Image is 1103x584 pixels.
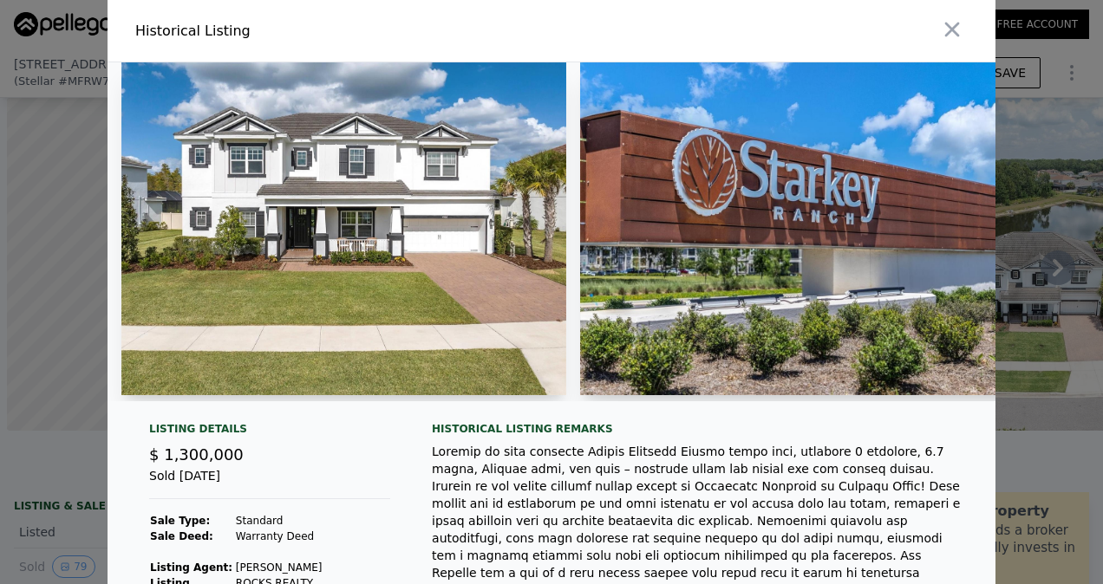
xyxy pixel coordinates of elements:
[235,513,390,529] td: Standard
[149,467,390,499] div: Sold [DATE]
[135,21,545,42] div: Historical Listing
[150,530,213,542] strong: Sale Deed:
[150,561,232,574] strong: Listing Agent:
[150,515,210,527] strong: Sale Type:
[235,560,390,575] td: [PERSON_NAME]
[580,62,1080,395] img: Property Img
[149,445,244,464] span: $ 1,300,000
[432,422,968,436] div: Historical Listing remarks
[121,62,566,395] img: Property Img
[235,529,390,544] td: Warranty Deed
[149,422,390,443] div: Listing Details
